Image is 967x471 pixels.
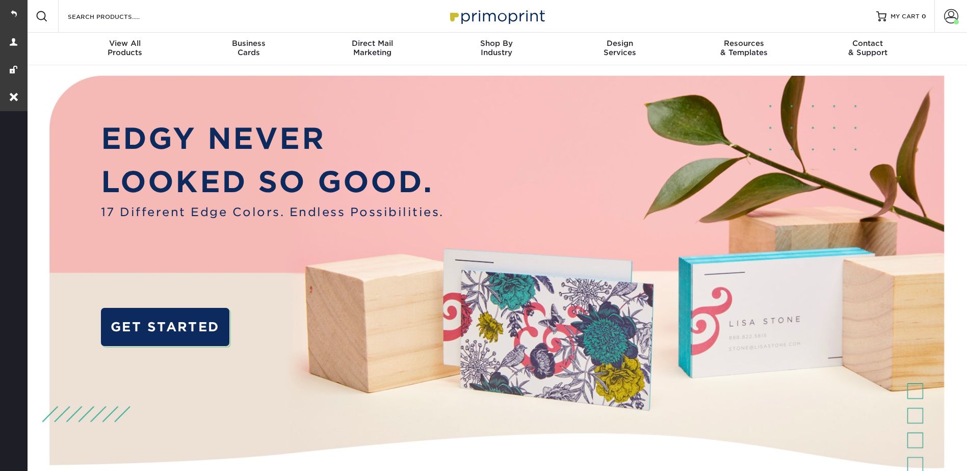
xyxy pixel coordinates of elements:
[682,39,806,48] span: Resources
[682,33,806,65] a: Resources& Templates
[101,160,444,203] p: LOOKED SO GOOD.
[310,33,434,65] a: Direct MailMarketing
[806,33,930,65] a: Contact& Support
[63,33,187,65] a: View AllProducts
[558,33,682,65] a: DesignServices
[310,39,434,48] span: Direct Mail
[63,39,187,48] span: View All
[310,39,434,57] div: Marketing
[187,39,310,57] div: Cards
[101,117,444,160] p: EDGY NEVER
[67,10,166,22] input: SEARCH PRODUCTS.....
[101,203,444,221] span: 17 Different Edge Colors. Endless Possibilities.
[806,39,930,57] div: & Support
[187,39,310,48] span: Business
[682,39,806,57] div: & Templates
[922,13,926,20] span: 0
[63,39,187,57] div: Products
[806,39,930,48] span: Contact
[558,39,682,57] div: Services
[434,33,558,65] a: Shop ByIndustry
[434,39,558,57] div: Industry
[446,5,547,27] img: Primoprint
[434,39,558,48] span: Shop By
[187,33,310,65] a: BusinessCards
[558,39,682,48] span: Design
[101,308,229,346] a: GET STARTED
[891,12,920,21] span: MY CART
